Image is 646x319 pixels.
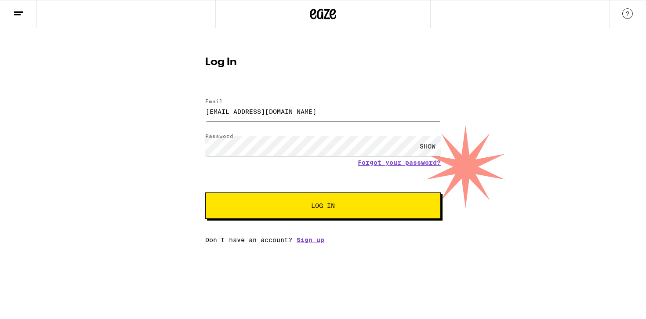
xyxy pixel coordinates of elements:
[205,101,441,121] input: Email
[358,159,441,166] a: Forgot your password?
[205,57,441,68] h1: Log In
[205,236,441,243] div: Don't have an account?
[205,192,441,219] button: Log In
[205,133,233,139] label: Password
[5,6,63,13] span: Hi. Need any help?
[414,136,441,156] div: SHOW
[205,98,223,104] label: Email
[297,236,324,243] a: Sign up
[311,203,335,209] span: Log In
